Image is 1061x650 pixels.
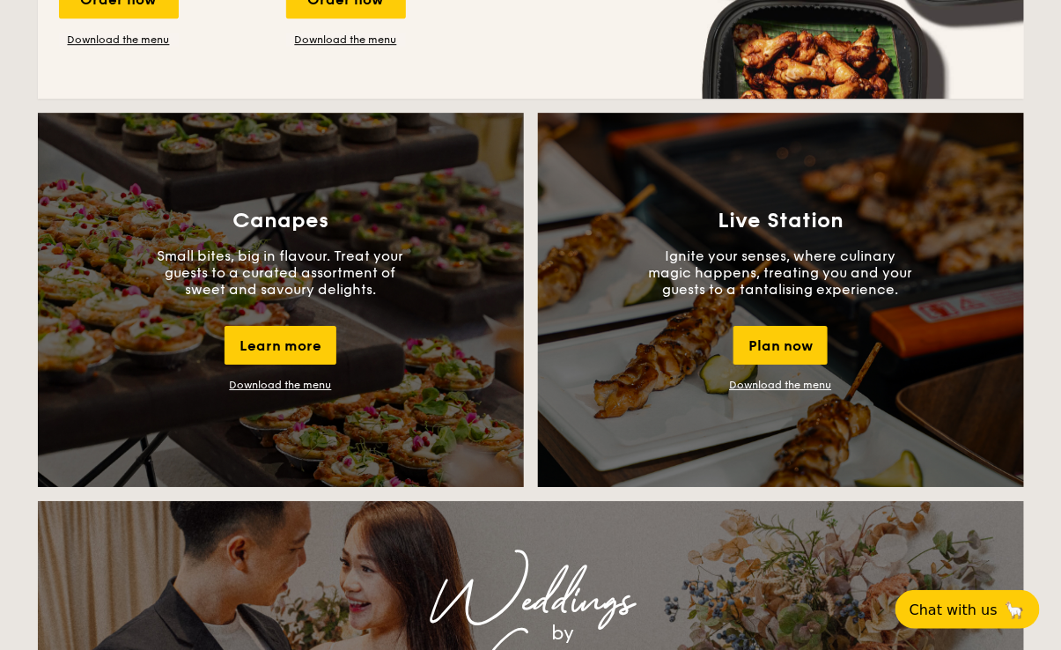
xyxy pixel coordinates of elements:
[649,247,913,298] p: Ignite your senses, where culinary magic happens, treating you and your guests to a tantalising e...
[910,602,998,618] span: Chat with us
[286,33,406,47] a: Download the menu
[230,379,332,391] a: Download the menu
[225,326,336,365] div: Learn more
[258,617,869,649] div: by
[149,247,413,298] p: Small bites, big in flavour. Treat your guests to a curated assortment of sweet and savoury delig...
[718,209,844,233] h3: Live Station
[232,209,328,233] h3: Canapes
[730,379,832,391] a: Download the menu
[193,586,869,617] div: Weddings
[895,590,1040,629] button: Chat with us🦙
[59,33,179,47] a: Download the menu
[1005,600,1026,620] span: 🦙
[733,326,828,365] div: Plan now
